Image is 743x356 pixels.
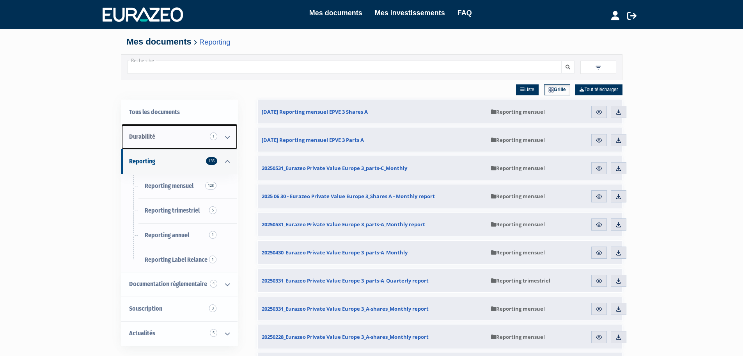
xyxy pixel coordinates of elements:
[145,182,193,190] span: Reporting mensuel
[491,108,545,115] span: Reporting mensuel
[145,207,200,214] span: Reporting trimestriel
[615,193,622,200] img: download.svg
[121,297,238,321] a: Souscription3
[258,325,487,349] a: 20250228_Eurazeo Private Value Europe 3_A-shares_Monthly report
[129,280,207,288] span: Documentation règlementaire
[121,125,238,149] a: Durabilité 1
[258,184,487,208] a: 2025 06 30 - Eurazeo Private Value Europe 3_Shares A - Monthly report
[121,248,238,272] a: Reporting Label Relance1
[596,277,603,284] img: eye.svg
[615,277,622,284] img: download.svg
[491,305,545,312] span: Reporting mensuel
[258,128,487,152] a: [DATE] Reporting mensuel EPVE 3 Parts A
[121,174,238,199] a: Reporting mensuel128
[262,136,364,143] span: [DATE] Reporting mensuel EPVE 3 Parts A
[258,156,487,180] a: 20250531_Eurazeo Private Value Europe 3_parts-C_Monthly
[458,7,472,18] a: FAQ
[491,249,545,256] span: Reporting mensuel
[548,87,554,93] img: grid.svg
[596,306,603,313] img: eye.svg
[129,305,162,312] span: Souscription
[210,132,217,140] span: 1
[129,133,155,140] span: Durabilité
[262,333,429,340] span: 20250228_Eurazeo Private Value Europe 3_A-shares_Monthly report
[121,321,238,346] a: Actualités 5
[262,277,429,284] span: 20250331_Eurazeo Private Value Europe 3_parts-A_Quarterly report
[209,231,216,239] span: 1
[596,165,603,172] img: eye.svg
[544,84,570,95] a: Grille
[258,269,487,292] a: 20250331_Eurazeo Private Value Europe 3_parts-A_Quarterly report
[262,165,407,172] span: 20250531_Eurazeo Private Value Europe 3_parts-C_Monthly
[262,193,435,200] span: 2025 06 30 - Eurazeo Private Value Europe 3_Shares A - Monthly report
[615,221,622,228] img: download.svg
[121,223,238,248] a: Reporting annuel1
[258,297,487,320] a: 20250331_Eurazeo Private Value Europe 3_A-shares_Monthly report
[615,249,622,256] img: download.svg
[209,206,216,214] span: 5
[375,7,445,18] a: Mes investissements
[121,199,238,223] a: Reporting trimestriel5
[129,329,155,337] span: Actualités
[596,221,603,228] img: eye.svg
[258,213,487,236] a: 20250531_Eurazeo Private Value Europe 3_parts-A_Monthly report
[491,136,545,143] span: Reporting mensuel
[258,100,487,123] a: [DATE] Reporting mensuel EPVE 3 Shares A
[210,280,217,288] span: 4
[145,231,189,239] span: Reporting annuel
[615,334,622,341] img: download.svg
[491,333,545,340] span: Reporting mensuel
[491,193,545,200] span: Reporting mensuel
[127,37,617,47] h4: Mes documents
[596,137,603,144] img: eye.svg
[596,193,603,200] img: eye.svg
[205,182,216,190] span: 128
[575,84,622,95] a: Tout télécharger
[595,64,602,71] img: filter.svg
[258,241,487,264] a: 20250430_Eurazeo Private Value Europe 3_parts-A_Monthly
[309,7,362,18] a: Mes documents
[121,100,238,125] a: Tous les documents
[615,137,622,144] img: download.svg
[209,304,216,312] span: 3
[262,249,408,256] span: 20250430_Eurazeo Private Value Europe 3_parts-A_Monthly
[262,221,425,228] span: 20250531_Eurazeo Private Value Europe 3_parts-A_Monthly report
[262,108,368,115] span: [DATE] Reporting mensuel EPVE 3 Shares A
[129,157,155,165] span: Reporting
[615,109,622,116] img: download.svg
[262,305,429,312] span: 20250331_Eurazeo Private Value Europe 3_A-shares_Monthly report
[206,157,217,165] span: 135
[103,7,183,21] img: 1732889491-logotype_eurazeo_blanc_rvb.png
[596,334,603,341] img: eye.svg
[199,38,230,46] a: Reporting
[210,329,217,337] span: 5
[615,306,622,313] img: download.svg
[121,149,238,174] a: Reporting 135
[596,249,603,256] img: eye.svg
[516,84,539,95] a: Liste
[615,165,622,172] img: download.svg
[121,272,238,297] a: Documentation règlementaire 4
[491,221,545,228] span: Reporting mensuel
[209,256,216,263] span: 1
[596,109,603,116] img: eye.svg
[491,277,550,284] span: Reporting trimestriel
[127,61,562,73] input: Recherche
[491,165,545,172] span: Reporting mensuel
[145,256,207,263] span: Reporting Label Relance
